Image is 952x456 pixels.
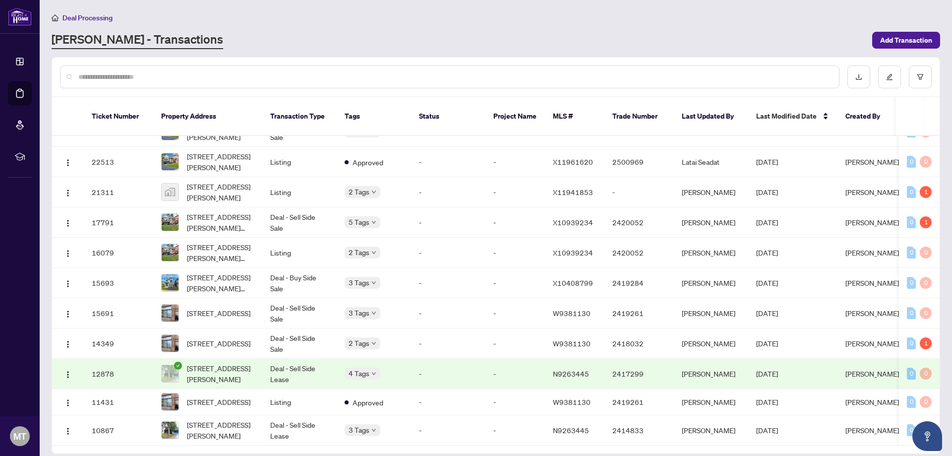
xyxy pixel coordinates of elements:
[187,151,254,173] span: [STREET_ADDRESS][PERSON_NAME]
[353,397,383,408] span: Approved
[64,310,72,318] img: Logo
[847,65,870,88] button: download
[604,207,674,238] td: 2420052
[153,97,262,136] th: Property Address
[907,156,916,168] div: 0
[371,220,376,225] span: down
[84,415,153,446] td: 10867
[349,307,369,319] span: 3 Tags
[162,184,178,200] img: thumbnail-img
[64,371,72,379] img: Logo
[920,396,932,408] div: 0
[8,7,32,26] img: logo
[349,277,369,288] span: 3 Tags
[64,427,72,435] img: Logo
[162,214,178,231] img: thumbnail-img
[886,73,893,80] span: edit
[162,274,178,291] img: thumbnail-img
[84,389,153,415] td: 11431
[60,305,76,321] button: Logo
[604,415,674,446] td: 2414833
[162,305,178,322] img: thumbnail-img
[187,419,254,441] span: [STREET_ADDRESS][PERSON_NAME]
[674,298,748,328] td: [PERSON_NAME]
[485,238,545,268] td: -
[485,147,545,177] td: -
[411,238,485,268] td: -
[84,207,153,238] td: 17791
[756,426,778,435] span: [DATE]
[162,153,178,170] img: thumbnail-img
[485,328,545,359] td: -
[187,363,254,385] span: [STREET_ADDRESS][PERSON_NAME]
[349,216,369,228] span: 5 Tags
[920,277,932,289] div: 0
[553,309,591,318] span: W9381130
[262,238,337,268] td: Listing
[64,399,72,407] img: Logo
[604,328,674,359] td: 2418032
[371,311,376,316] span: down
[845,309,899,318] span: [PERSON_NAME]
[845,278,899,287] span: [PERSON_NAME]
[909,65,932,88] button: filter
[60,154,76,170] button: Logo
[411,147,485,177] td: -
[162,335,178,352] img: thumbnail-img
[756,248,778,257] span: [DATE]
[162,244,178,261] img: thumbnail-img
[604,298,674,328] td: 2419261
[907,337,916,349] div: 0
[162,422,178,439] img: thumbnail-img
[60,245,76,261] button: Logo
[756,111,817,122] span: Last Modified Date
[855,73,862,80] span: download
[604,177,674,207] td: -
[485,359,545,389] td: -
[920,156,932,168] div: 0
[920,307,932,319] div: 0
[907,277,916,289] div: 0
[349,424,369,436] span: 3 Tags
[756,397,778,406] span: [DATE]
[162,365,178,382] img: thumbnail-img
[411,328,485,359] td: -
[84,268,153,298] td: 15693
[674,328,748,359] td: [PERSON_NAME]
[187,242,254,263] span: [STREET_ADDRESS][PERSON_NAME][PERSON_NAME]
[187,396,250,407] span: [STREET_ADDRESS]
[64,340,72,348] img: Logo
[907,368,916,380] div: 0
[485,268,545,298] td: -
[553,426,589,435] span: N9263445
[60,366,76,382] button: Logo
[485,97,545,136] th: Project Name
[674,177,748,207] td: [PERSON_NAME]
[187,181,254,203] span: [STREET_ADDRESS][PERSON_NAME]
[262,207,337,238] td: Deal - Sell Side Sale
[553,218,593,227] span: X10939234
[62,13,113,22] span: Deal Processing
[64,159,72,167] img: Logo
[411,97,485,136] th: Status
[845,157,899,166] span: [PERSON_NAME]
[262,177,337,207] td: Listing
[411,177,485,207] td: -
[60,214,76,230] button: Logo
[553,397,591,406] span: W9381130
[84,177,153,207] td: 21311
[907,216,916,228] div: 0
[187,272,254,294] span: [STREET_ADDRESS][PERSON_NAME][PERSON_NAME]
[84,328,153,359] td: 14349
[837,97,897,136] th: Created By
[674,207,748,238] td: [PERSON_NAME]
[920,247,932,259] div: 0
[411,298,485,328] td: -
[411,415,485,446] td: -
[845,426,899,435] span: [PERSON_NAME]
[262,359,337,389] td: Deal - Sell Side Lease
[674,147,748,177] td: Latai Seadat
[604,389,674,415] td: 2419261
[917,73,924,80] span: filter
[411,359,485,389] td: -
